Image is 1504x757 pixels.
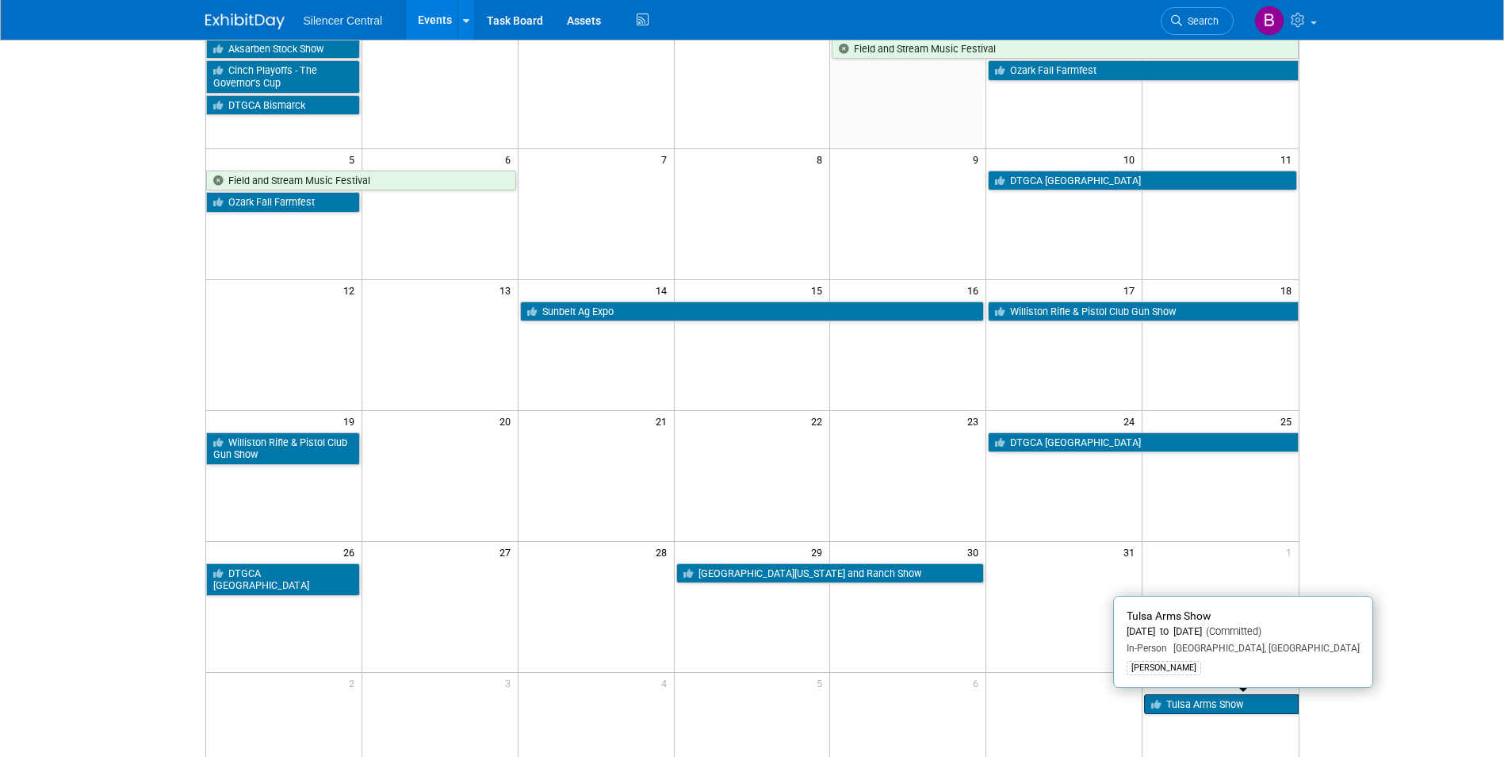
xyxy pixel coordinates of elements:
span: 5 [347,149,362,169]
span: 5 [815,673,829,693]
span: 6 [971,673,985,693]
span: 18 [1279,280,1299,300]
span: 6 [503,149,518,169]
a: Aksarben Stock Show [206,39,360,60]
a: DTGCA Bismarck [206,95,360,116]
span: 22 [809,411,829,431]
span: 25 [1279,411,1299,431]
span: 7 [660,149,674,169]
span: (Committed) [1202,625,1261,637]
a: Search [1161,7,1234,35]
span: 26 [342,542,362,562]
span: 20 [498,411,518,431]
a: Williston Rifle & Pistol Club Gun Show [988,302,1298,322]
span: Silencer Central [304,14,383,27]
span: 12 [342,280,362,300]
span: [GEOGRAPHIC_DATA], [GEOGRAPHIC_DATA] [1167,643,1360,654]
a: Sunbelt Ag Expo [520,302,985,322]
span: 24 [1122,411,1142,431]
span: 13 [498,280,518,300]
span: 14 [654,280,674,300]
div: [PERSON_NAME] [1127,661,1201,675]
span: 2 [347,673,362,693]
img: ExhibitDay [205,13,285,29]
span: 8 [815,149,829,169]
a: DTGCA [GEOGRAPHIC_DATA] [988,432,1298,453]
span: 29 [809,542,829,562]
span: 11 [1279,149,1299,169]
span: 9 [971,149,985,169]
span: 21 [654,411,674,431]
a: DTGCA [GEOGRAPHIC_DATA] [988,171,1296,191]
span: 16 [966,280,985,300]
span: 28 [654,542,674,562]
div: [DATE] to [DATE] [1127,625,1360,639]
span: Search [1182,15,1219,27]
a: Ozark Fall Farmfest [206,192,360,213]
span: 19 [342,411,362,431]
span: 15 [809,280,829,300]
img: Billee Page [1254,6,1284,36]
span: 30 [966,542,985,562]
span: 27 [498,542,518,562]
span: Tulsa Arms Show [1127,609,1211,622]
a: Field and Stream Music Festival [832,39,1298,60]
span: In-Person [1127,643,1167,654]
a: [GEOGRAPHIC_DATA][US_STATE] and Ranch Show [676,563,985,584]
span: 4 [660,673,674,693]
a: Ozark Fall Farmfest [988,60,1298,81]
a: Williston Rifle & Pistol Club Gun Show [206,432,360,465]
span: 31 [1122,542,1142,562]
a: Field and Stream Music Festival [206,171,516,191]
span: 10 [1122,149,1142,169]
span: 3 [503,673,518,693]
span: 1 [1284,542,1299,562]
a: Tulsa Arms Show [1144,694,1298,715]
a: DTGCA [GEOGRAPHIC_DATA] [206,563,360,596]
span: 23 [966,411,985,431]
span: 17 [1122,280,1142,300]
a: Cinch Playoffs - The Governor’s Cup [206,60,360,93]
